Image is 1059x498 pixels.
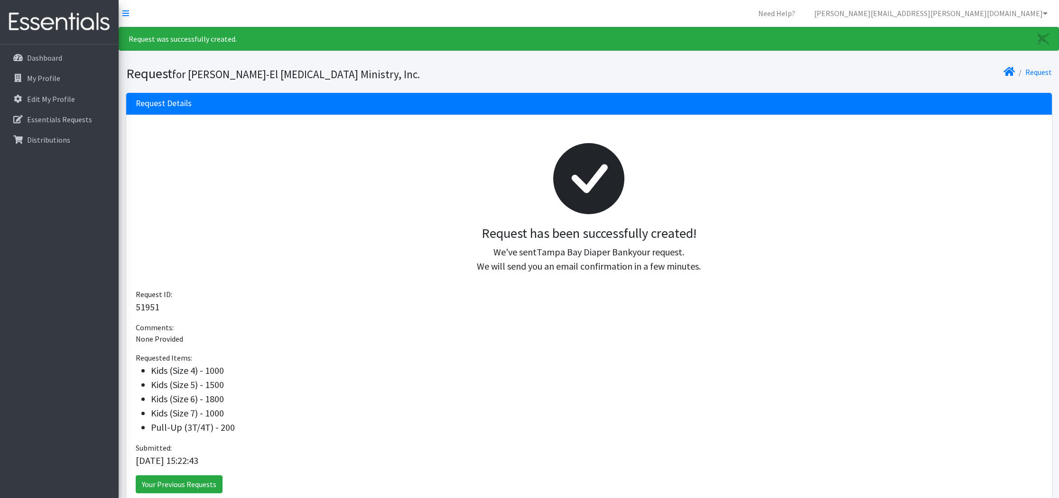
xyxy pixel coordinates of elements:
[537,246,632,258] span: Tampa Bay Diaper Bank
[143,245,1035,273] p: We've sent your request. We will send you an email confirmation in a few minutes.
[136,290,172,299] span: Request ID:
[136,353,192,362] span: Requested Items:
[136,334,183,344] span: None Provided
[27,94,75,104] p: Edit My Profile
[151,363,1042,378] li: Kids (Size 4) - 1000
[151,378,1042,392] li: Kids (Size 5) - 1500
[136,453,1042,468] p: [DATE] 15:22:43
[751,4,803,23] a: Need Help?
[4,130,115,149] a: Distributions
[151,406,1042,420] li: Kids (Size 7) - 1000
[136,443,172,453] span: Submitted:
[143,226,1035,242] h3: Request has been successfully created!
[4,48,115,67] a: Dashboard
[27,53,62,63] p: Dashboard
[4,6,115,38] img: HumanEssentials
[136,475,223,493] a: Your Previous Requests
[151,392,1042,406] li: Kids (Size 6) - 1800
[27,73,60,83] p: My Profile
[4,90,115,109] a: Edit My Profile
[27,135,70,145] p: Distributions
[27,115,92,124] p: Essentials Requests
[172,67,420,81] small: for [PERSON_NAME]-El [MEDICAL_DATA] Ministry, Inc.
[4,110,115,129] a: Essentials Requests
[119,27,1059,51] div: Request was successfully created.
[807,4,1055,23] a: [PERSON_NAME][EMAIL_ADDRESS][PERSON_NAME][DOMAIN_NAME]
[126,65,585,82] h1: Request
[136,99,192,109] h3: Request Details
[4,69,115,88] a: My Profile
[1025,67,1052,77] a: Request
[136,323,174,332] span: Comments:
[151,420,1042,435] li: Pull-Up (3T/4T) - 200
[1028,27,1059,50] a: Close
[136,300,1042,314] p: 51951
